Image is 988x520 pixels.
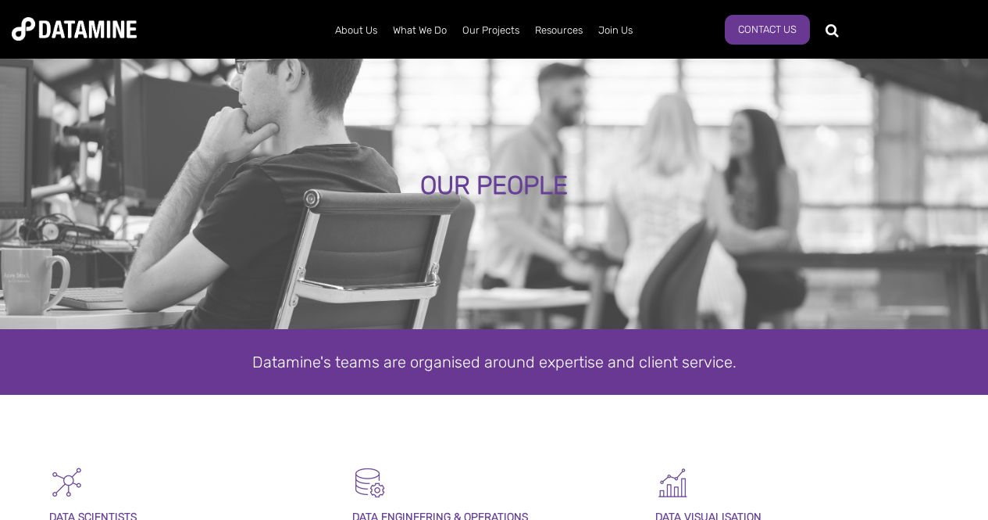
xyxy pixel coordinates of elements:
[725,15,810,45] a: Contact Us
[655,465,690,500] img: Graph 5
[352,465,387,500] img: Datamart
[385,10,455,51] a: What We Do
[327,10,385,51] a: About Us
[119,172,869,200] div: OUR PEOPLE
[49,465,84,500] img: Graph - Network
[455,10,527,51] a: Our Projects
[527,10,590,51] a: Resources
[252,353,737,371] span: Datamine's teams are organised around expertise and client service.
[590,10,640,51] a: Join Us
[12,17,137,41] img: Datamine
